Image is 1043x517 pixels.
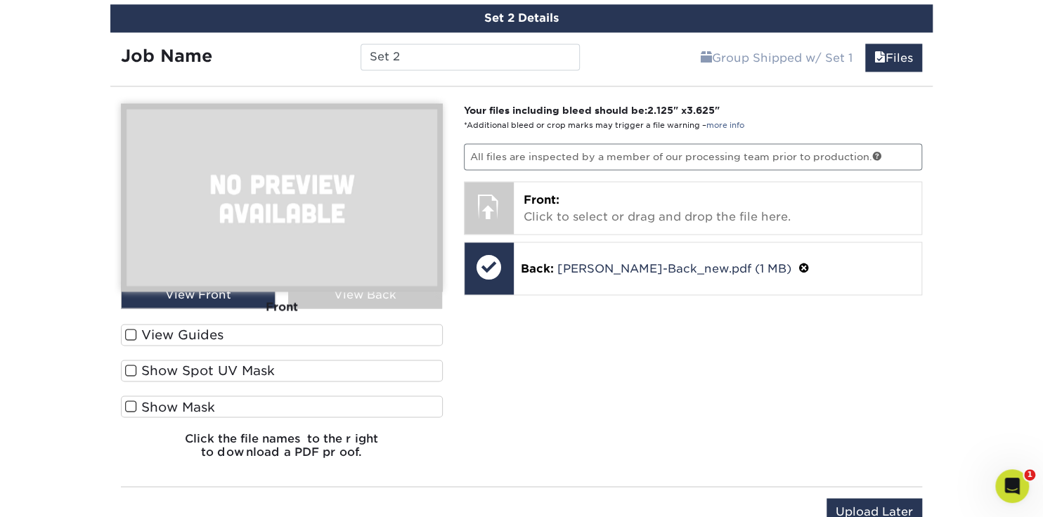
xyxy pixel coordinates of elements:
span: Front: [524,193,559,207]
strong: Your files including bleed should be: " x " [464,105,720,116]
input: Enter a job name [361,44,579,70]
p: Click to select or drag and drop the file here. [524,192,912,225]
h6: Click the file names to the right to download a PDF proof. [121,431,443,469]
strong: Job Name [121,46,212,66]
a: [PERSON_NAME]-Back_new.pdf (1 MB) [557,262,791,275]
span: 3.625 [687,105,715,116]
label: View Guides [121,324,443,346]
label: Show Mask [121,395,443,417]
span: 2.125 [647,105,673,116]
span: files [874,51,886,65]
span: shipping [701,51,712,65]
iframe: Intercom live chat [995,469,1029,503]
a: more info [706,121,744,130]
p: All files are inspected by a member of our processing team prior to production. [464,143,923,170]
span: Back: [521,262,554,275]
div: Front [121,292,443,322]
div: Set 2 Details [110,4,933,32]
small: *Additional bleed or crop marks may trigger a file warning – [464,121,744,130]
span: 1 [1024,469,1035,480]
a: Group Shipped w/ Set 1 [692,44,862,72]
a: Files [865,44,922,72]
label: Show Spot UV Mask [121,360,443,381]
